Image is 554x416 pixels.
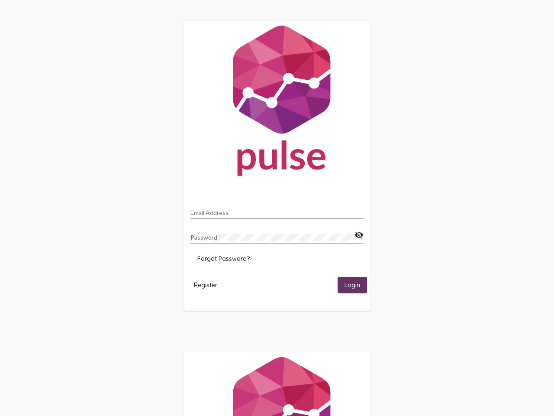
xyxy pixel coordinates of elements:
button: Register [187,277,224,293]
button: Login [338,277,367,293]
img: Pulse For Good Logo [184,21,370,185]
mat-icon: visibility_off [354,230,364,240]
span: Register [194,281,217,289]
button: Forgot Password? [190,251,257,266]
span: Login [345,282,360,289]
span: Forgot Password? [197,255,250,263]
